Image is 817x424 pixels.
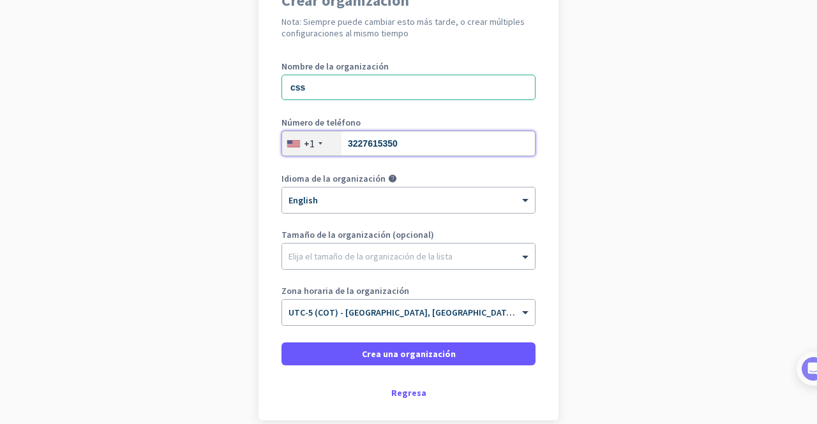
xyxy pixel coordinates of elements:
[281,342,536,365] button: Crea una organización
[304,137,315,150] div: +1
[388,174,397,183] i: help
[281,174,386,183] label: Idioma de la organización
[362,347,456,360] span: Crea una organización
[281,118,536,127] label: Número de teléfono
[281,16,536,39] h2: Nota: Siempre puede cambiar esto más tarde, o crear múltiples configuraciones al mismo tiempo
[281,230,536,239] label: Tamaño de la organización (opcional)
[281,75,536,100] input: ¿Cuál es el nombre de su empresa?
[281,388,536,397] div: Regresa
[281,286,536,295] label: Zona horaria de la organización
[281,131,536,156] input: 201-555-0123
[281,62,536,71] label: Nombre de la organización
